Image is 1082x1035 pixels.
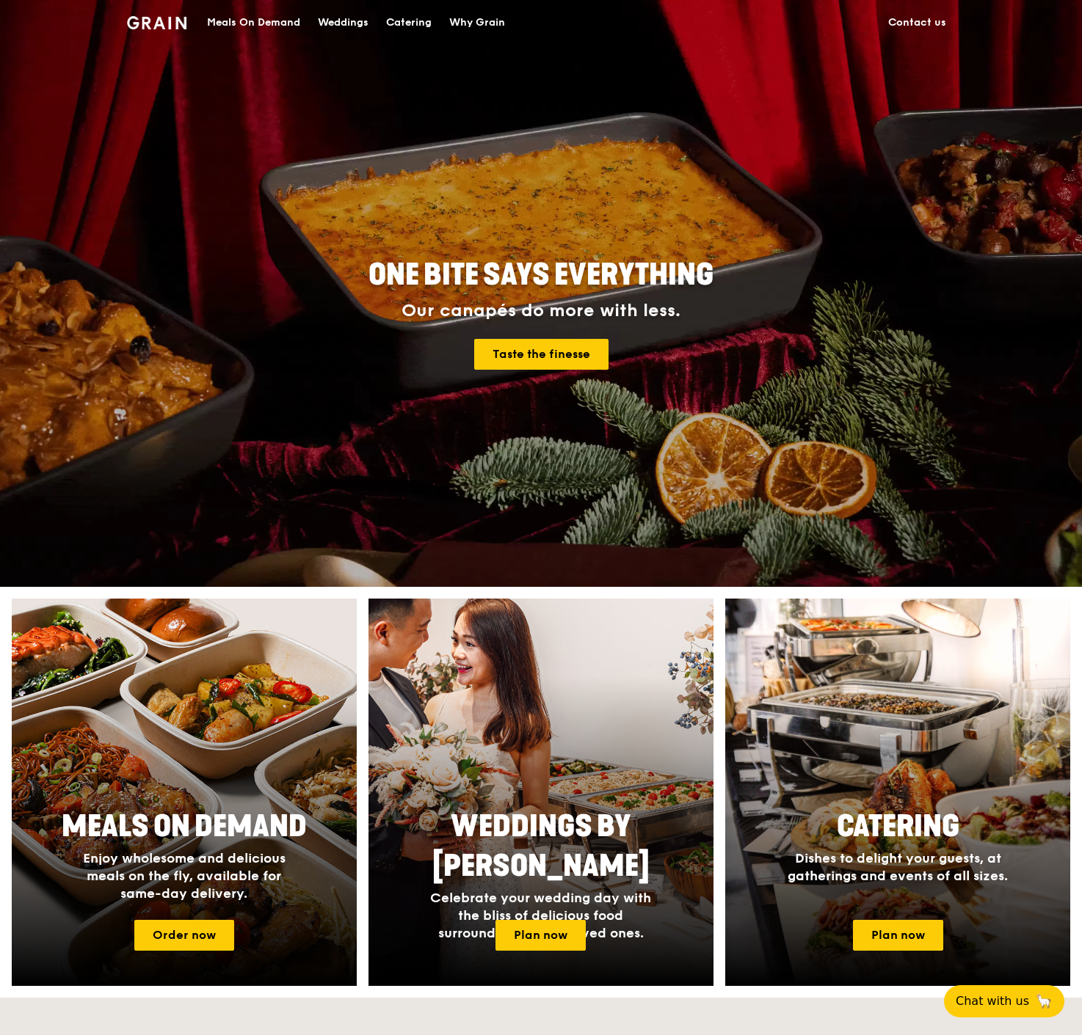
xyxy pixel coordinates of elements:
[12,599,357,986] a: Meals On DemandEnjoy wholesome and delicious meals on the fly, available for same-day delivery.Or...
[495,920,586,951] a: Plan now
[449,1,505,45] div: Why Grain
[386,1,432,45] div: Catering
[788,850,1008,884] span: Dishes to delight your guests, at gatherings and events of all sizes.
[277,301,805,321] div: Our canapés do more with less.
[837,809,959,844] span: Catering
[134,920,234,951] a: Order now
[432,809,650,884] span: Weddings by [PERSON_NAME]
[944,985,1064,1017] button: Chat with us🦙
[309,1,377,45] a: Weddings
[725,599,1070,986] a: CateringDishes to delight your guests, at gatherings and events of all sizes.Plan now
[127,16,186,29] img: Grain
[368,599,714,986] a: Weddings by [PERSON_NAME]Celebrate your wedding day with the bliss of delicious food surrounded b...
[377,1,440,45] a: Catering
[368,257,714,293] span: ONE BITE SAYS EVERYTHING
[956,992,1029,1010] span: Chat with us
[62,809,307,844] span: Meals On Demand
[853,920,943,951] a: Plan now
[879,1,955,45] a: Contact us
[318,1,368,45] div: Weddings
[83,850,286,901] span: Enjoy wholesome and delicious meals on the fly, available for same-day delivery.
[1035,992,1053,1010] span: 🦙
[368,599,714,986] img: weddings-card.4f3003b8.jpg
[440,1,514,45] a: Why Grain
[12,599,357,986] img: meals-on-demand-card.d2b6f6db.png
[207,1,300,45] div: Meals On Demand
[725,599,1070,986] img: catering-card.e1cfaf3e.jpg
[474,339,609,370] a: Taste the finesse
[430,890,651,941] span: Celebrate your wedding day with the bliss of delicious food surrounded by your loved ones.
